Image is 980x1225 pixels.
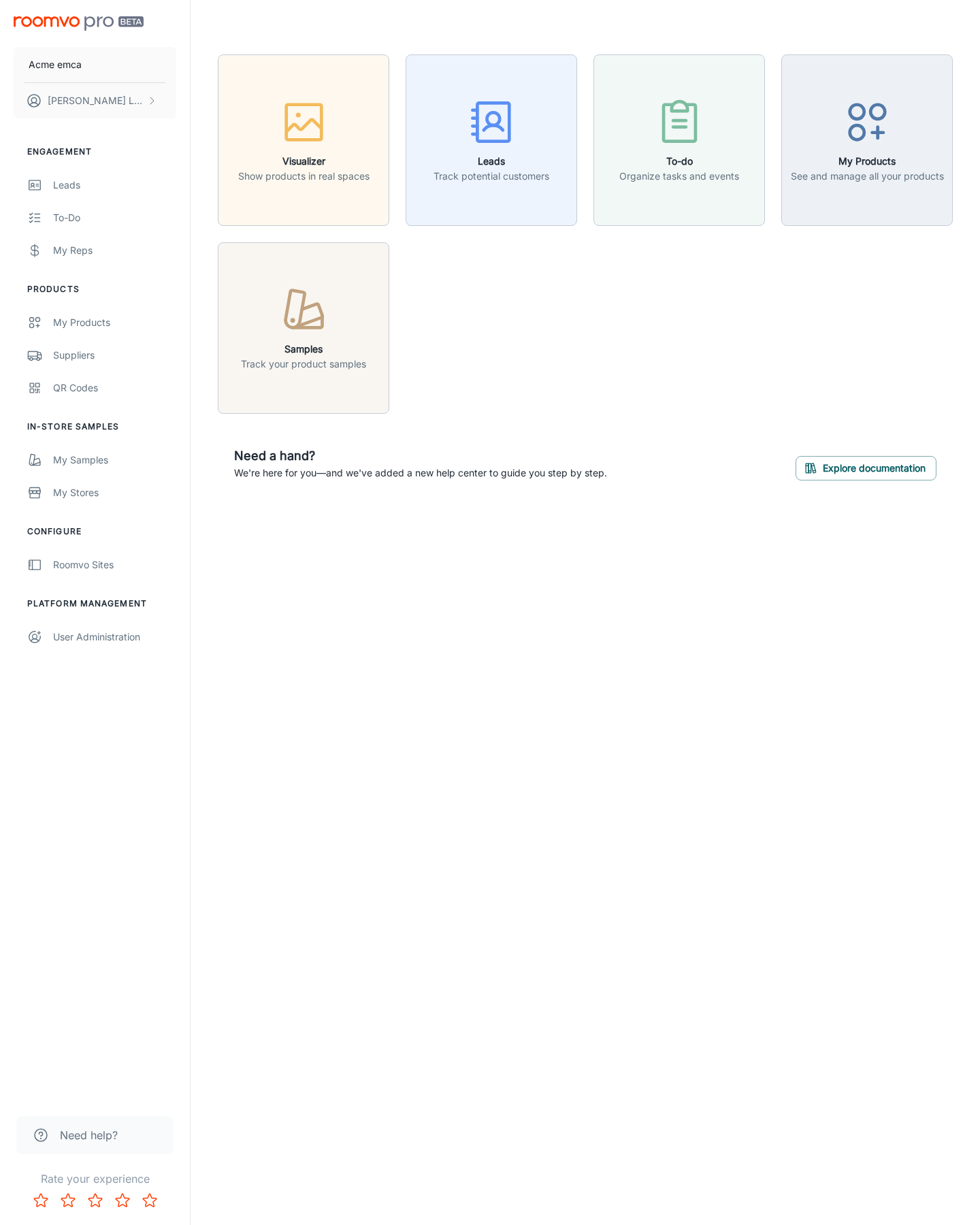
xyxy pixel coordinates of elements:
[53,210,176,225] div: To-do
[791,154,944,169] h6: My Products
[53,178,176,193] div: Leads
[53,485,176,500] div: My Stores
[791,169,944,184] p: See and manage all your products
[53,243,176,258] div: My Reps
[781,132,953,146] a: My ProductsSee and manage all your products
[593,54,765,226] button: To-doOrganize tasks and events
[234,465,607,480] p: We're here for you—and we've added a new help center to guide you step by step.
[14,83,176,118] button: [PERSON_NAME] Leaptools
[53,315,176,330] div: My Products
[48,93,144,108] p: [PERSON_NAME] Leaptools
[234,446,607,465] h6: Need a hand?
[406,54,577,226] button: LeadsTrack potential customers
[14,16,144,31] img: Roomvo PRO Beta
[53,453,176,468] div: My Samples
[434,169,549,184] p: Track potential customers
[619,169,739,184] p: Organize tasks and events
[53,348,176,363] div: Suppliers
[796,460,936,474] a: Explore documentation
[781,54,953,226] button: My ProductsSee and manage all your products
[434,154,549,169] h6: Leads
[29,57,82,72] p: Acme emca
[593,132,765,146] a: To-doOrganize tasks and events
[218,54,389,226] button: VisualizerShow products in real spaces
[14,47,176,82] button: Acme emca
[218,242,389,414] button: SamplesTrack your product samples
[53,380,176,395] div: QR Codes
[796,456,936,480] button: Explore documentation
[406,132,577,146] a: LeadsTrack potential customers
[241,357,366,372] p: Track your product samples
[241,342,366,357] h6: Samples
[619,154,739,169] h6: To-do
[218,320,389,333] a: SamplesTrack your product samples
[238,169,370,184] p: Show products in real spaces
[238,154,370,169] h6: Visualizer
